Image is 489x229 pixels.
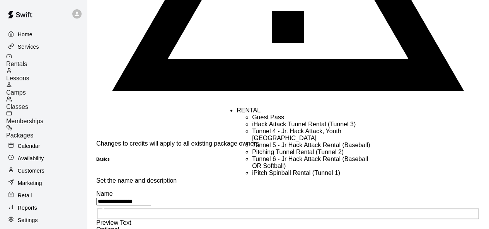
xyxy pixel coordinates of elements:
[6,110,87,125] a: Memberships
[18,204,37,212] p: Reports
[96,190,113,197] label: Name
[6,89,26,96] span: Camps
[6,202,81,214] a: Reports
[6,29,81,40] a: Home
[6,53,87,68] a: Rentals
[6,41,81,53] a: Services
[96,219,131,226] label: Preview Text
[237,107,376,114] div: RENTAL
[18,154,44,162] p: Availability
[6,75,29,81] span: Lessons
[18,142,40,150] p: Calendar
[18,167,44,175] p: Customers
[252,142,376,149] li: Tunnel 5 - Jr Hack Attack Rental (Baseball)
[252,128,376,142] li: Tunnel 4 - Jr. Hack Attack, Youth [GEOGRAPHIC_DATA]
[252,170,376,176] li: iPitch Spinball Rental (Tunnel 1)
[96,177,480,184] p: Set the name and description
[18,43,39,51] p: Services
[6,103,28,110] span: Classes
[252,156,376,170] li: Tunnel 6 - Jr Hack Attack Rental (Baseball OR Softball)
[252,149,376,156] li: Pitching Tunnel Rental (Tunnel 2)
[252,121,376,128] li: iHack Attack Tunnel Rental (Tunnel 3)
[6,132,33,139] span: Packages
[6,177,81,189] a: Marketing
[6,96,87,110] a: Classes
[6,165,81,176] a: Customers
[6,118,43,124] span: Memberships
[18,31,32,38] p: Home
[6,61,27,67] span: Rentals
[18,216,38,224] p: Settings
[6,190,81,201] a: Retail
[96,157,110,161] h6: Basics
[18,192,32,199] p: Retail
[252,114,376,121] li: Guest Pass
[6,68,87,82] a: Lessons
[6,82,87,96] a: Camps
[6,140,81,152] a: Calendar
[6,153,81,164] a: Availability
[6,214,81,226] a: Settings
[6,125,87,139] a: Packages
[96,140,480,147] div: Changes to credits will apply to all existing package owners.
[18,179,42,187] p: Marketing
